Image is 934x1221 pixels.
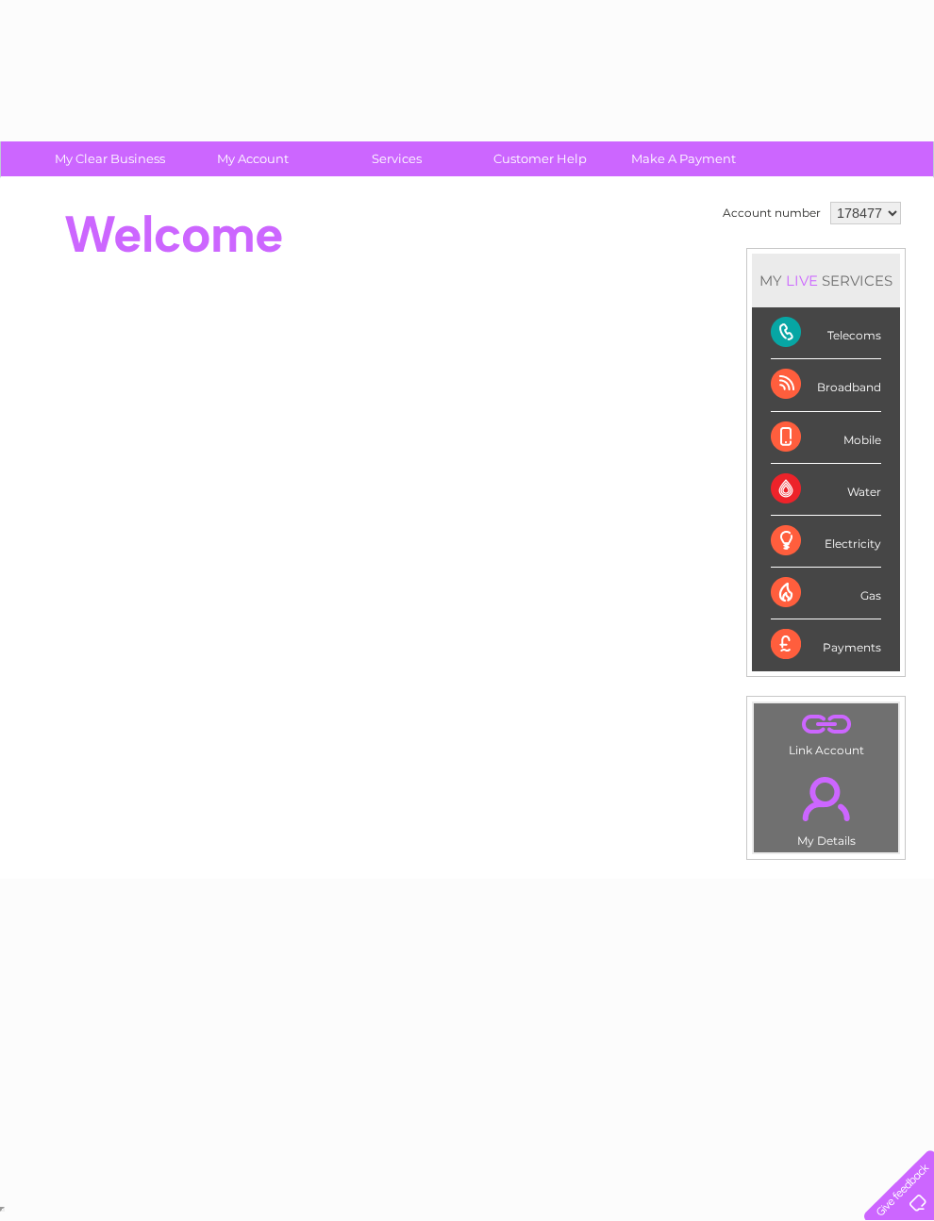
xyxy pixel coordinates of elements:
[771,307,881,359] div: Telecoms
[759,708,893,741] a: .
[319,141,475,176] a: Services
[175,141,331,176] a: My Account
[771,619,881,670] div: Payments
[462,141,618,176] a: Customer Help
[771,516,881,568] div: Electricity
[771,412,881,464] div: Mobile
[771,359,881,411] div: Broadband
[32,141,188,176] a: My Clear Business
[771,464,881,516] div: Water
[759,766,893,832] a: .
[752,254,900,307] div: MY SERVICES
[782,272,822,289] div: LIVE
[606,141,761,176] a: Make A Payment
[753,761,899,853] td: My Details
[718,197,826,229] td: Account number
[753,702,899,762] td: Link Account
[771,568,881,619] div: Gas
